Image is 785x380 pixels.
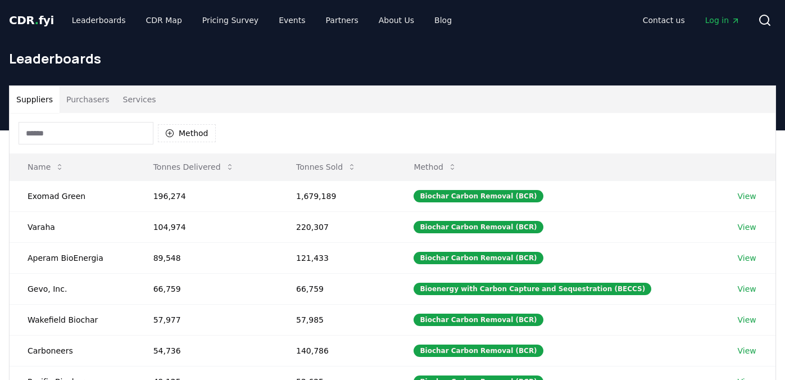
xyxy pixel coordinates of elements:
[405,156,466,178] button: Method
[158,124,216,142] button: Method
[738,345,756,356] a: View
[278,242,396,273] td: 121,433
[287,156,365,178] button: Tonnes Sold
[738,221,756,233] a: View
[738,314,756,325] a: View
[193,10,267,30] a: Pricing Survey
[278,335,396,366] td: 140,786
[63,10,135,30] a: Leaderboards
[135,335,278,366] td: 54,736
[738,191,756,202] a: View
[738,283,756,295] a: View
[10,180,135,211] td: Exomad Green
[414,283,651,295] div: Bioenergy with Carbon Capture and Sequestration (BECCS)
[317,10,367,30] a: Partners
[278,273,396,304] td: 66,759
[10,335,135,366] td: Carboneers
[10,304,135,335] td: Wakefield Biochar
[19,156,73,178] button: Name
[634,10,694,30] a: Contact us
[705,15,740,26] span: Log in
[10,273,135,304] td: Gevo, Inc.
[60,86,116,113] button: Purchasers
[137,10,191,30] a: CDR Map
[135,242,278,273] td: 89,548
[9,12,54,28] a: CDR.fyi
[634,10,749,30] nav: Main
[144,156,243,178] button: Tonnes Delivered
[414,221,543,233] div: Biochar Carbon Removal (BCR)
[278,304,396,335] td: 57,985
[10,211,135,242] td: Varaha
[135,180,278,211] td: 196,274
[116,86,163,113] button: Services
[135,211,278,242] td: 104,974
[270,10,314,30] a: Events
[35,13,39,27] span: .
[9,13,54,27] span: CDR fyi
[370,10,423,30] a: About Us
[414,252,543,264] div: Biochar Carbon Removal (BCR)
[9,49,776,67] h1: Leaderboards
[738,252,756,264] a: View
[278,180,396,211] td: 1,679,189
[414,314,543,326] div: Biochar Carbon Removal (BCR)
[425,10,461,30] a: Blog
[10,242,135,273] td: Aperam BioEnergia
[135,304,278,335] td: 57,977
[414,190,543,202] div: Biochar Carbon Removal (BCR)
[696,10,749,30] a: Log in
[278,211,396,242] td: 220,307
[63,10,461,30] nav: Main
[135,273,278,304] td: 66,759
[10,86,60,113] button: Suppliers
[414,345,543,357] div: Biochar Carbon Removal (BCR)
